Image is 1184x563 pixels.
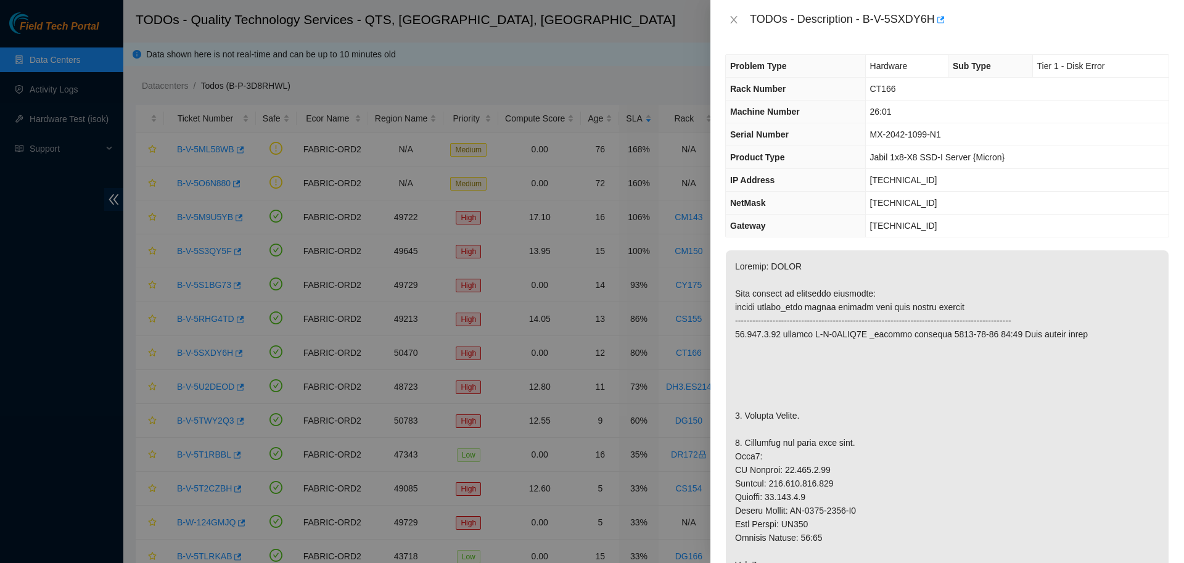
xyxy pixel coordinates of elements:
[750,10,1169,30] div: TODOs - Description - B-V-5SXDY6H
[870,61,908,71] span: Hardware
[730,221,766,231] span: Gateway
[730,107,800,117] span: Machine Number
[953,61,991,71] span: Sub Type
[870,175,937,185] span: [TECHNICAL_ID]
[870,107,892,117] span: 26:01
[730,152,784,162] span: Product Type
[870,129,941,139] span: MX-2042-1099-N1
[730,129,789,139] span: Serial Number
[870,198,937,208] span: [TECHNICAL_ID]
[870,84,896,94] span: CT166
[730,175,775,185] span: IP Address
[1037,61,1105,71] span: Tier 1 - Disk Error
[870,221,937,231] span: [TECHNICAL_ID]
[870,152,1005,162] span: Jabil 1x8-X8 SSD-I Server {Micron}
[725,14,742,26] button: Close
[730,198,766,208] span: NetMask
[730,84,786,94] span: Rack Number
[729,15,739,25] span: close
[730,61,787,71] span: Problem Type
